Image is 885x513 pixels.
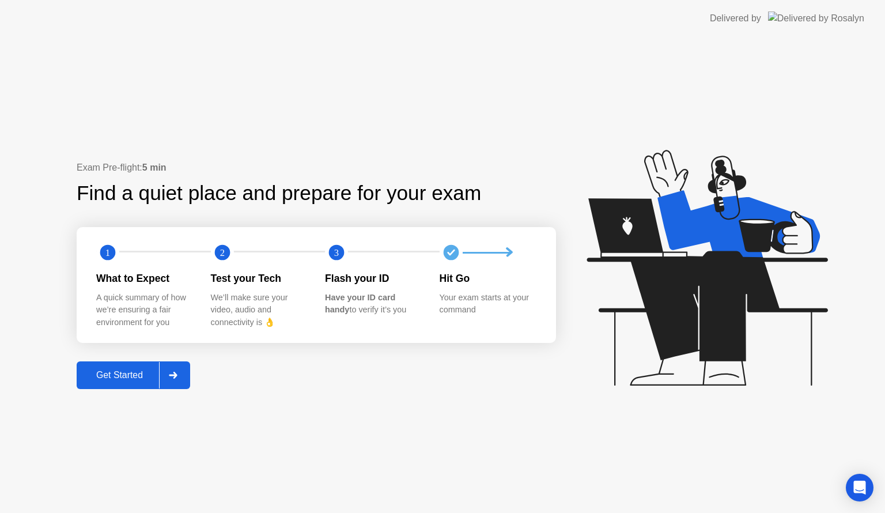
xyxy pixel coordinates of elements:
text: 3 [334,247,339,258]
div: Flash your ID [325,271,421,286]
div: Delivered by [710,12,761,25]
div: Get Started [80,370,159,380]
div: A quick summary of how we’re ensuring a fair environment for you [96,292,192,329]
div: to verify it’s you [325,292,421,316]
img: Delivered by Rosalyn [768,12,864,25]
div: Exam Pre-flight: [77,161,556,175]
div: Hit Go [440,271,536,286]
div: What to Expect [96,271,192,286]
text: 2 [220,247,224,258]
text: 1 [105,247,110,258]
div: Find a quiet place and prepare for your exam [77,178,483,209]
div: Open Intercom Messenger [846,474,873,501]
b: 5 min [142,163,167,172]
div: We’ll make sure your video, audio and connectivity is 👌 [211,292,307,329]
div: Test your Tech [211,271,307,286]
b: Have your ID card handy [325,293,395,315]
button: Get Started [77,361,190,389]
div: Your exam starts at your command [440,292,536,316]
